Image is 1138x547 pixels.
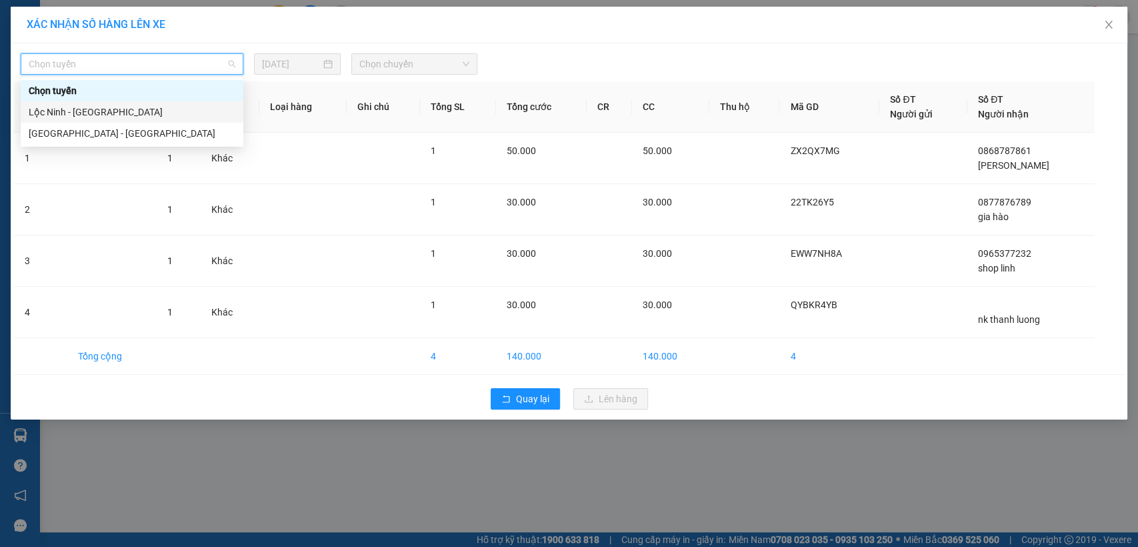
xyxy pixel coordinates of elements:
span: Quay lại [516,392,549,406]
td: 4 [779,338,879,375]
div: [GEOGRAPHIC_DATA] - [GEOGRAPHIC_DATA] [29,126,235,141]
td: Khác [201,133,259,184]
span: 22TK26Y5 [790,197,833,207]
th: Tổng cước [496,81,587,133]
span: 1 [167,255,173,266]
span: 1 [431,248,436,259]
th: STT [14,81,67,133]
span: 30.000 [643,300,672,310]
span: 30.000 [507,197,536,207]
span: nk thanh luong [978,314,1040,325]
td: Tổng cộng [67,338,157,375]
span: 50.000 [507,145,536,156]
span: 1 [167,153,173,163]
div: Chọn tuyến [21,80,243,101]
td: 1 [14,133,67,184]
span: 0877876789 [978,197,1031,207]
div: Sài Gòn - Lộc Ninh [21,123,243,144]
td: Khác [201,235,259,287]
th: Ghi chú [347,81,420,133]
div: Lộc Ninh - Sài Gòn [21,101,243,123]
span: Người gửi [890,109,933,119]
span: 0868787861 [978,145,1031,156]
span: shop linh [978,263,1015,273]
span: 30.000 [643,248,672,259]
span: ZX2QX7MG [790,145,839,156]
span: EWW7NH8A [790,248,841,259]
td: Khác [201,287,259,338]
span: gia hào [978,211,1009,222]
td: Khác [201,184,259,235]
button: Close [1090,7,1127,44]
span: 0965377232 [978,248,1031,259]
span: [PERSON_NAME] [978,160,1049,171]
div: Chọn tuyến [29,83,235,98]
td: 4 [420,338,496,375]
td: 3 [14,235,67,287]
td: 2 [14,184,67,235]
td: 140.000 [496,338,587,375]
span: Chọn tuyến [29,54,235,74]
th: Thu hộ [709,81,780,133]
span: rollback [501,394,511,405]
td: 4 [14,287,67,338]
th: Mã GD [779,81,879,133]
button: rollbackQuay lại [491,388,560,410]
span: Chọn chuyến [359,54,469,74]
td: 140.000 [632,338,709,375]
span: 30.000 [643,197,672,207]
span: 1 [167,307,173,318]
th: Tổng SL [420,81,496,133]
span: Số ĐT [978,94,1003,105]
div: Lộc Ninh - [GEOGRAPHIC_DATA] [29,105,235,119]
input: 12/08/2025 [262,57,321,71]
span: QYBKR4YB [790,300,837,310]
span: Số ĐT [890,94,915,105]
span: Người nhận [978,109,1029,119]
span: 30.000 [507,300,536,310]
span: 1 [431,145,436,156]
span: close [1103,19,1114,30]
span: 50.000 [643,145,672,156]
th: CR [587,81,633,133]
th: CC [632,81,709,133]
th: Loại hàng [259,81,347,133]
button: uploadLên hàng [573,388,648,410]
span: 1 [431,197,436,207]
span: 1 [431,300,436,310]
span: 1 [167,204,173,215]
span: 30.000 [507,248,536,259]
span: XÁC NHẬN SỐ HÀNG LÊN XE [27,18,165,31]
